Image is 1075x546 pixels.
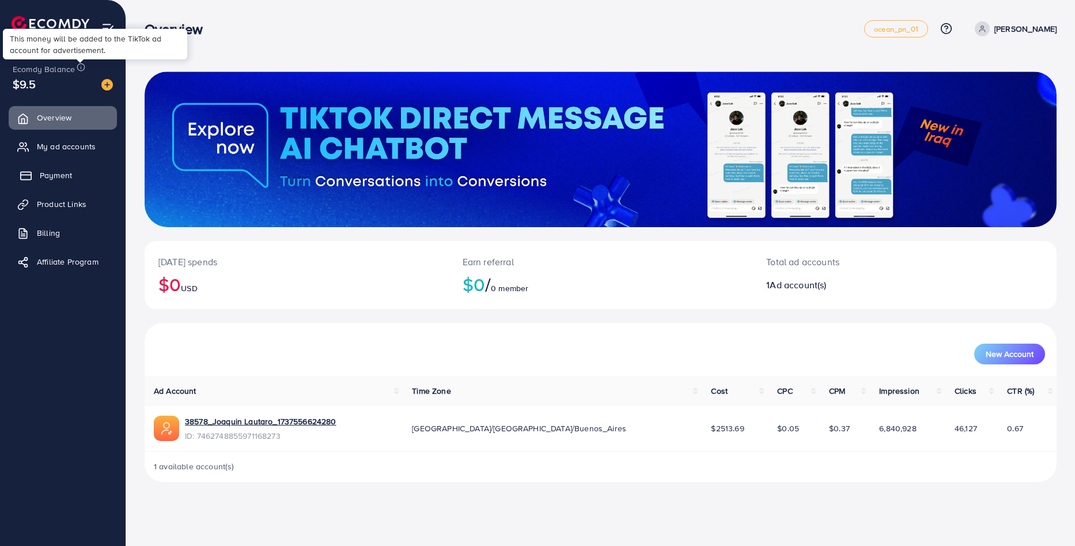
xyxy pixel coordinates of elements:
span: Time Zone [412,385,451,397]
p: [DATE] spends [158,255,435,269]
img: ic-ads-acc.e4c84228.svg [154,416,179,441]
span: Cost [711,385,728,397]
a: Affiliate Program [9,250,117,273]
span: Payment [40,170,72,181]
span: 6,840,928 [879,423,916,434]
iframe: Chat [1026,494,1066,537]
span: CTR (%) [1007,385,1034,397]
span: Affiliate Program [37,256,99,268]
img: logo [12,16,89,34]
button: New Account [974,344,1045,364]
span: Ad account(s) [770,278,826,291]
span: 46,127 [955,423,977,434]
span: Clicks [955,385,976,397]
h2: 1 [766,280,967,291]
span: $9.5 [13,76,36,92]
a: My ad accounts [9,135,117,158]
a: Payment [9,164,117,187]
span: Billing [37,227,60,239]
span: ocean_pn_01 [874,25,918,33]
h3: Overview [145,21,212,37]
span: 0 member [491,283,528,294]
span: $0.37 [829,423,850,434]
span: $0.05 [777,423,799,434]
span: Impression [879,385,919,397]
span: ID: 7462748855971168273 [185,430,336,442]
span: CPM [829,385,845,397]
p: Earn referral [463,255,739,269]
span: New Account [986,350,1034,358]
span: My ad accounts [37,141,96,152]
span: $2513.69 [711,423,744,434]
span: Overview [37,112,71,123]
p: Total ad accounts [766,255,967,269]
img: image [101,79,113,91]
div: This money will be added to the TikTok ad account for advertisement. [3,29,187,59]
a: Billing [9,221,117,244]
a: [PERSON_NAME] [970,21,1057,36]
span: CPC [777,385,792,397]
a: Overview [9,106,117,129]
span: Ecomdy Balance [13,63,75,75]
span: USD [181,283,197,294]
span: Ad Account [154,385,196,397]
span: / [485,271,491,298]
a: Product Links [9,193,117,216]
span: Product Links [37,198,86,210]
a: ocean_pn_01 [864,20,928,37]
h2: $0 [158,273,435,295]
span: 0.67 [1007,423,1023,434]
img: menu [101,22,115,35]
a: 38578_Joaquin Lautaro_1737556624280 [185,416,336,427]
h2: $0 [463,273,739,295]
span: 1 available account(s) [154,461,234,472]
span: [GEOGRAPHIC_DATA]/[GEOGRAPHIC_DATA]/Buenos_Aires [412,423,626,434]
p: [PERSON_NAME] [994,22,1057,36]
